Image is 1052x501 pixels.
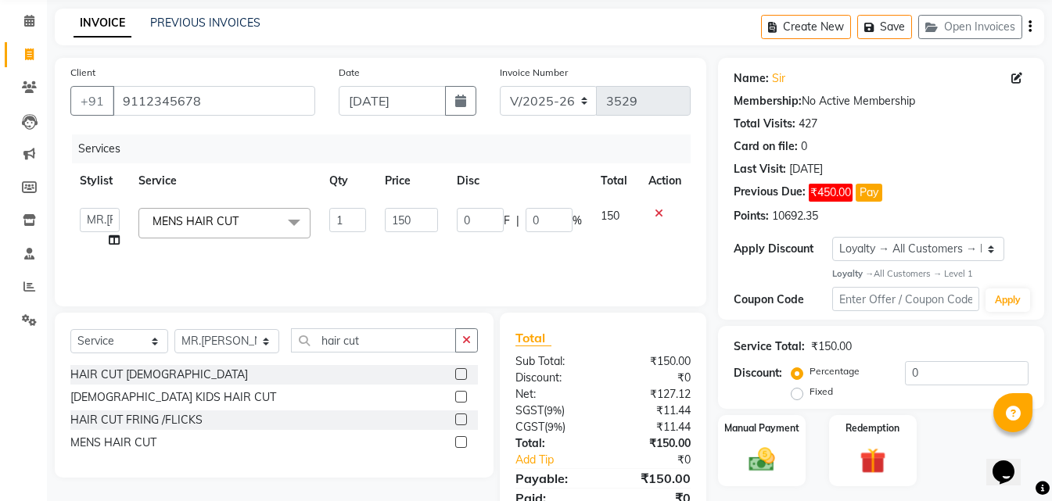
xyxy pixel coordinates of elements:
[789,161,823,177] div: [DATE]
[515,330,551,346] span: Total
[129,163,320,199] th: Service
[339,66,360,80] label: Date
[504,370,603,386] div: Discount:
[601,209,619,223] span: 150
[799,116,817,132] div: 427
[603,403,702,419] div: ₹11.44
[500,66,568,80] label: Invoice Number
[504,403,603,419] div: ( )
[734,138,798,155] div: Card on file:
[772,208,818,224] div: 10692.35
[734,365,782,381] div: Discount:
[70,389,276,406] div: [DEMOGRAPHIC_DATA] KIDS HAIR CUT
[832,267,1029,281] div: All Customers → Level 1
[734,338,805,355] div: Service Total:
[734,241,832,257] div: Apply Discount
[734,70,769,87] div: Name:
[515,403,544,417] span: SGST
[515,420,544,434] span: CGST
[832,287,979,311] input: Enter Offer / Coupon Code
[734,184,806,202] div: Previous Due:
[734,208,769,224] div: Points:
[857,15,912,39] button: Save
[734,292,832,308] div: Coupon Code
[74,9,131,38] a: INVOICE
[591,163,639,199] th: Total
[516,213,519,229] span: |
[846,421,899,435] label: Redemption
[70,367,248,383] div: HAIR CUT [DEMOGRAPHIC_DATA]
[72,134,702,163] div: Services
[113,86,315,116] input: Search by Name/Mobile/Email/Code
[504,213,510,229] span: F
[734,116,795,132] div: Total Visits:
[603,353,702,370] div: ₹150.00
[734,161,786,177] div: Last Visit:
[70,66,95,80] label: Client
[734,93,802,109] div: Membership:
[504,353,603,370] div: Sub Total:
[809,184,853,202] span: ₹450.00
[852,445,894,477] img: _gift.svg
[832,268,874,279] strong: Loyalty →
[504,386,603,403] div: Net:
[375,163,447,199] th: Price
[603,370,702,386] div: ₹0
[741,445,783,474] img: _cash.svg
[801,138,807,155] div: 0
[603,386,702,403] div: ₹127.12
[150,16,260,30] a: PREVIOUS INVOICES
[70,86,114,116] button: +91
[291,328,455,352] input: Search or Scan
[504,452,620,468] a: Add Tip
[761,15,851,39] button: Create New
[619,452,702,468] div: ₹0
[734,93,1029,109] div: No Active Membership
[70,412,203,428] div: HAIR CUT FRING /FLICKS
[70,163,129,199] th: Stylist
[504,469,603,488] div: Payable:
[548,420,562,433] span: 9%
[573,213,582,229] span: %
[986,288,1030,312] button: Apply
[239,214,246,228] a: x
[772,70,785,87] a: Sir
[856,184,882,202] button: Pay
[320,163,375,199] th: Qty
[603,435,702,452] div: ₹150.00
[70,435,156,451] div: MENS HAIR CUT
[447,163,591,199] th: Disc
[724,421,799,435] label: Manual Payment
[504,419,603,435] div: ( )
[986,438,1036,485] iframe: chat widget
[810,364,860,378] label: Percentage
[547,404,562,417] span: 9%
[810,385,833,399] label: Fixed
[153,214,239,228] span: MENS HAIR CUT
[603,469,702,488] div: ₹150.00
[603,419,702,435] div: ₹11.44
[918,15,1022,39] button: Open Invoices
[811,338,852,355] div: ₹150.00
[639,163,691,199] th: Action
[504,435,603,452] div: Total:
